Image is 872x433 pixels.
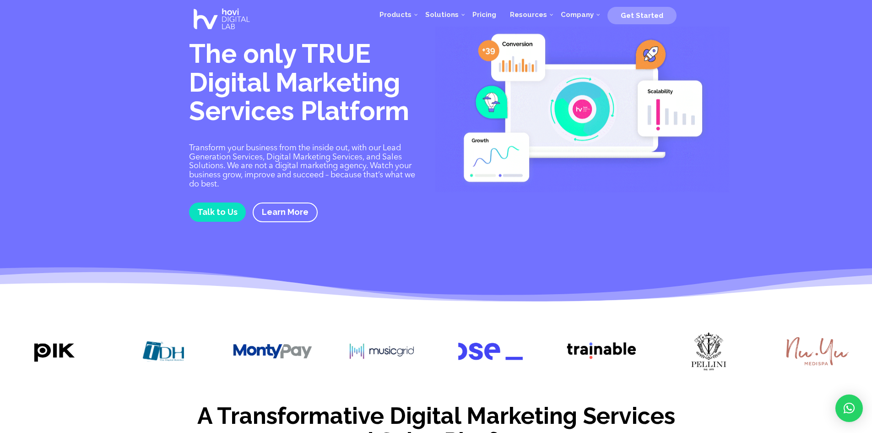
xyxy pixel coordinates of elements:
a: Get Started [607,8,677,22]
a: Talk to Us [189,203,246,221]
h1: The only TRUE Digital Marketing Services Platform [189,39,422,130]
a: Learn More [253,203,318,222]
a: Products [373,1,418,28]
a: Company [554,1,601,28]
span: Resources [510,11,547,19]
span: Get Started [621,11,663,20]
p: Transform your business from the inside out, with our Lead Generation Services, Digital Marketing... [189,144,422,189]
a: Solutions [418,1,466,28]
span: Pricing [472,11,496,19]
span: Solutions [425,11,459,19]
span: Company [561,11,594,19]
a: Pricing [466,1,503,28]
span: Products [379,11,412,19]
a: Resources [503,1,554,28]
img: Digital Marketing Services [435,27,730,192]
